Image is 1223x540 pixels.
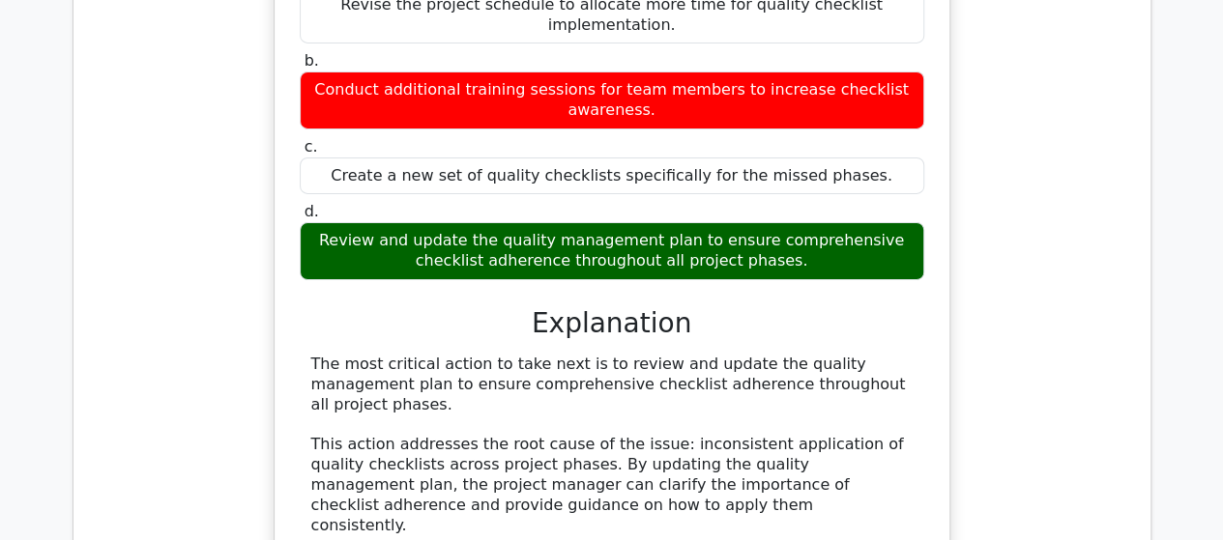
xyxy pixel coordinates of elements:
span: c. [305,137,318,156]
span: b. [305,51,319,70]
h3: Explanation [311,307,913,340]
div: Review and update the quality management plan to ensure comprehensive checklist adherence through... [300,222,924,280]
div: Create a new set of quality checklists specifically for the missed phases. [300,157,924,195]
div: Conduct additional training sessions for team members to increase checklist awareness. [300,71,924,129]
span: d. [305,202,319,220]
